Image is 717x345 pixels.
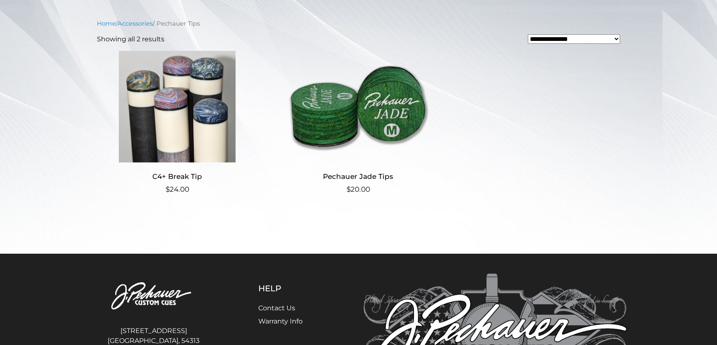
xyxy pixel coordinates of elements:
[278,51,439,162] img: Pechauer Jade Tips
[258,283,322,293] h5: Help
[118,20,153,27] a: Accessories
[97,51,258,195] a: C4+ Break Tip $24.00
[278,169,439,184] h2: Pechauer Jade Tips
[97,34,164,44] p: Showing all 2 results
[166,185,170,193] span: $
[278,51,439,195] a: Pechauer Jade Tips $20.00
[346,185,351,193] span: $
[97,51,258,162] img: C4+ Break Tip
[258,304,295,312] a: Contact Us
[97,169,258,184] h2: C4+ Break Tip
[258,317,303,325] a: Warranty Info
[97,19,620,28] nav: Breadcrumb
[97,20,116,27] a: Home
[346,185,370,193] bdi: 20.00
[166,185,189,193] bdi: 24.00
[90,274,217,319] img: Pechauer Custom Cues
[528,34,620,44] select: Shop order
